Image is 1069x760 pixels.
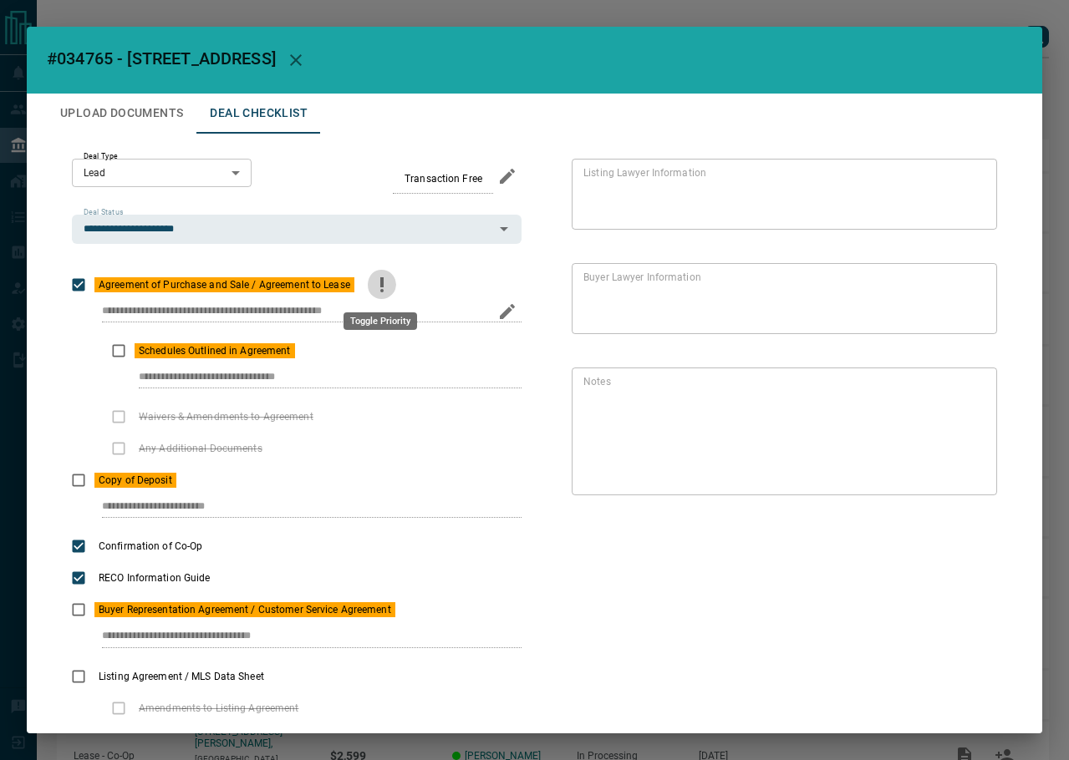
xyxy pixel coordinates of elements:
[47,48,276,68] span: #034765 - [STREET_ADDRESS]
[583,166,979,223] textarea: text field
[102,301,486,322] input: checklist input
[84,207,123,218] label: Deal Status
[344,312,417,330] div: Toggle Priority
[492,217,516,241] button: Open
[72,159,252,187] div: Lead
[94,277,354,292] span: Agreement of Purchase and Sale / Agreement to Lease
[94,539,206,554] span: Confirmation of Co-Op
[583,271,979,327] textarea: text field
[135,732,300,747] span: Any Additional Listing Documents
[94,570,214,585] span: RECO Information Guide
[135,441,267,456] span: Any Additional Documents
[94,473,176,488] span: Copy of Deposit
[94,602,395,617] span: Buyer Representation Agreement / Customer Service Agreement
[102,496,486,518] input: checklist input
[47,94,196,134] button: Upload Documents
[135,701,303,716] span: Amendments to Listing Agreement
[493,297,522,326] button: edit
[368,269,396,301] button: priority
[583,375,979,489] textarea: text field
[135,343,295,358] span: Schedules Outlined in Agreement
[94,669,268,684] span: Listing Agreement / MLS Data Sheet
[196,94,321,134] button: Deal Checklist
[139,367,486,388] input: checklist input
[493,162,522,190] button: edit
[102,626,486,647] input: checklist input
[84,151,118,162] label: Deal Type
[135,409,318,424] span: Waivers & Amendments to Agreement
